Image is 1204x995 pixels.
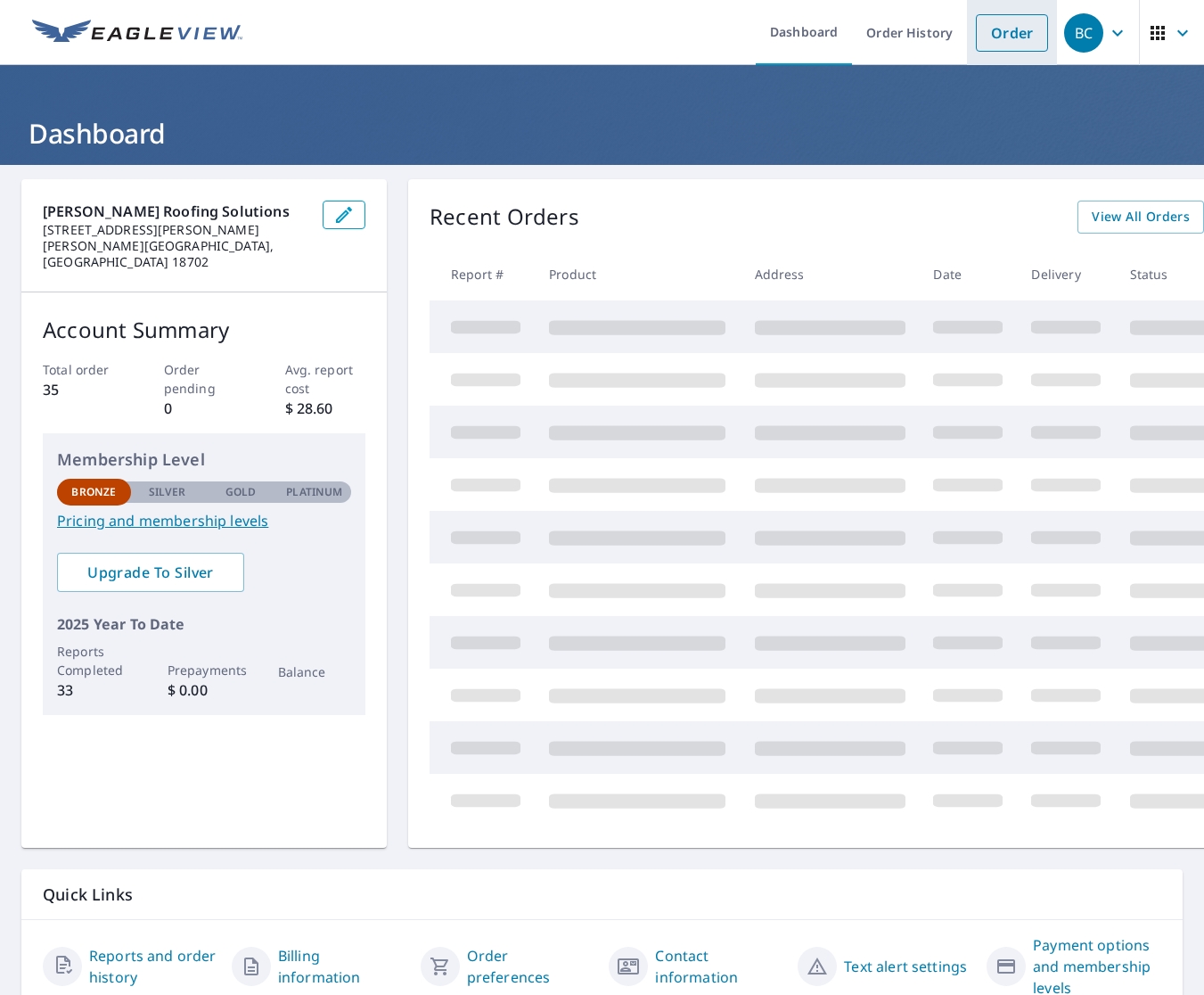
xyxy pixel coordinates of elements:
th: Date [919,248,1017,300]
th: Delivery [1017,248,1115,300]
a: Order preferences [467,945,595,988]
p: 35 [43,379,124,400]
p: $ 0.00 [168,679,242,701]
span: Upgrade To Silver [71,563,230,582]
p: [STREET_ADDRESS][PERSON_NAME] [43,222,308,238]
a: Reports and order history [89,945,217,988]
p: Silver [149,484,186,500]
p: Reports Completed [57,642,131,679]
a: Order [976,14,1048,52]
a: Upgrade To Silver [57,553,244,592]
p: Bronze [71,484,116,500]
p: Order pending [164,360,245,398]
img: EV Logo [32,20,242,46]
p: 2025 Year To Date [57,613,351,635]
h1: Dashboard [21,115,1183,152]
p: Membership Level [57,448,351,472]
a: Contact information [655,945,783,988]
p: Prepayments [168,661,242,679]
p: 0 [164,398,245,419]
p: Platinum [286,484,342,500]
th: Address [741,248,920,300]
a: Text alert settings [844,956,967,977]
p: [PERSON_NAME] Roofing Solutions [43,201,308,222]
p: Recent Orders [430,201,579,234]
th: Report # [430,248,535,300]
p: $ 28.60 [285,398,366,419]
th: Product [535,248,740,300]
p: Account Summary [43,314,365,346]
p: Total order [43,360,124,379]
p: Gold [225,484,256,500]
p: [PERSON_NAME][GEOGRAPHIC_DATA], [GEOGRAPHIC_DATA] 18702 [43,238,308,270]
p: Quick Links [43,884,1161,906]
p: Avg. report cost [285,360,366,398]
a: View All Orders [1077,201,1204,234]
a: Billing information [278,945,406,988]
div: BC [1064,13,1103,53]
p: Balance [278,662,352,681]
p: 33 [57,679,131,701]
a: Pricing and membership levels [57,510,351,531]
span: View All Orders [1092,206,1190,228]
